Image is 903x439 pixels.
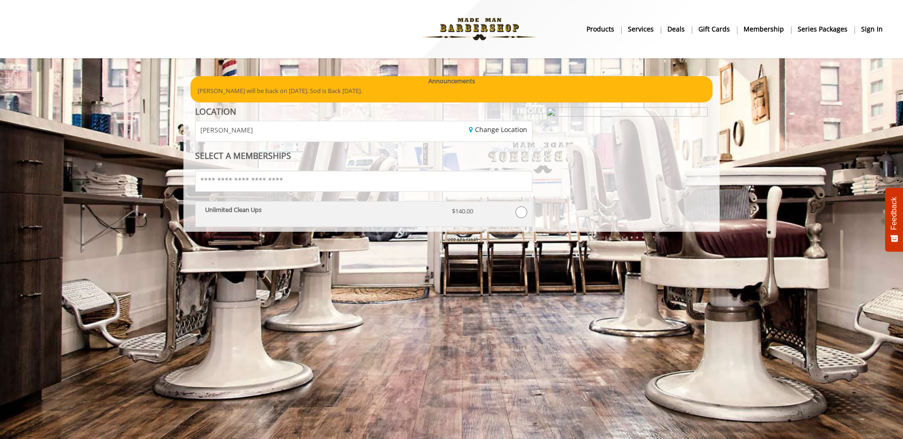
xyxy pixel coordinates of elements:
[744,24,784,34] b: Membership
[855,22,889,36] a: sign insign in
[205,205,261,214] b: Unlimited Clean Ups
[885,188,903,251] button: Feedback - Show survey
[791,22,855,36] a: Series packagesSeries packages
[692,22,737,36] a: Gift cardsgift cards
[200,126,253,133] span: [PERSON_NAME]
[667,24,685,34] b: Deals
[586,24,614,34] b: products
[415,3,544,55] img: Made Man Barbershop logo
[452,206,493,216] p: $140.00
[621,22,661,36] a: ServicesServices
[195,151,291,160] label: SELECT A MEMBERSHIPS
[798,24,848,34] b: Series packages
[198,206,445,223] div: Unlimited Clean Ups
[428,76,475,86] b: Announcements
[195,106,236,117] b: LOCATION
[890,197,898,230] span: Feedback
[469,125,527,134] a: Change Location
[861,24,883,34] b: sign in
[737,22,791,36] a: MembershipMembership
[628,24,654,34] b: Services
[661,22,692,36] a: DealsDeals
[198,86,705,96] p: [PERSON_NAME] will be back on [DATE]. Sod is Back [DATE].
[698,24,730,34] b: gift cards
[580,22,621,36] a: Productsproducts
